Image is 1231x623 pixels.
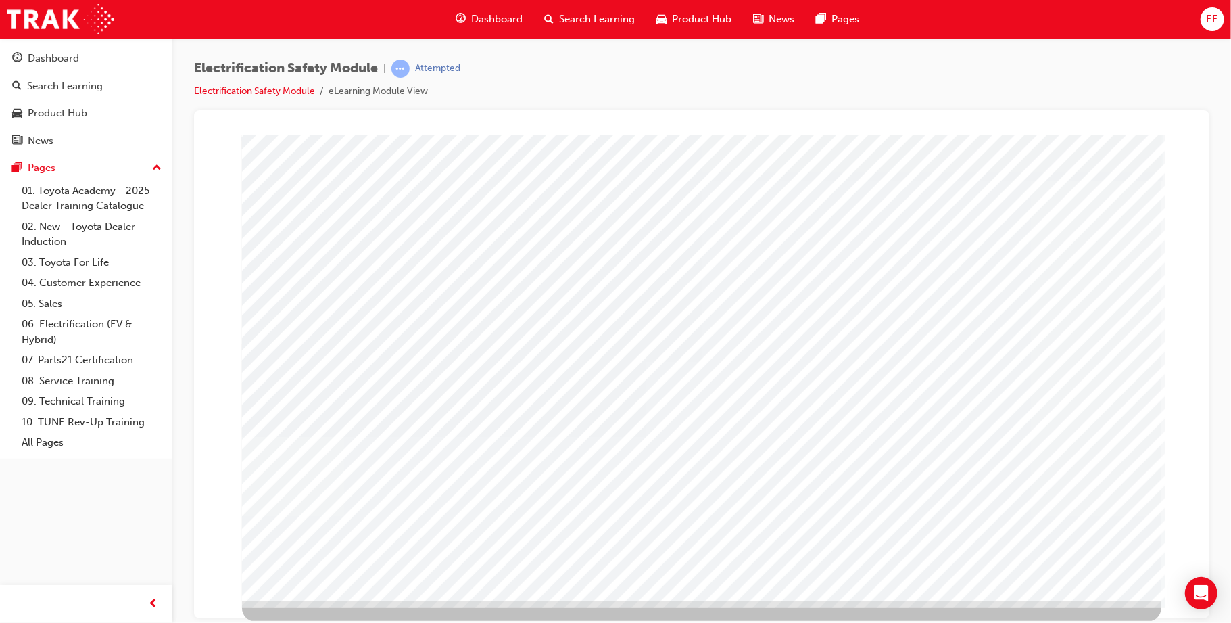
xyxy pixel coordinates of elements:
a: 01. Toyota Academy - 2025 Dealer Training Catalogue [16,181,167,216]
li: eLearning Module View [329,84,428,99]
span: car-icon [12,108,22,120]
a: 03. Toyota For Life [16,252,167,273]
button: DashboardSearch LearningProduct HubNews [5,43,167,156]
a: search-iconSearch Learning [533,5,646,33]
span: Dashboard [471,11,523,27]
span: news-icon [753,11,763,28]
span: search-icon [544,11,554,28]
div: Product Hub [28,106,87,121]
div: News [28,133,53,149]
a: pages-iconPages [805,5,870,33]
span: Pages [831,11,859,27]
a: News [5,129,167,154]
a: Product Hub [5,101,167,126]
a: 07. Parts21 Certification [16,350,167,371]
span: guage-icon [456,11,466,28]
span: prev-icon [149,596,159,613]
a: 02. New - Toyota Dealer Induction [16,216,167,252]
div: Pages [28,160,55,176]
a: All Pages [16,432,167,453]
button: Pages [5,156,167,181]
div: Search Learning [27,78,103,94]
a: 10. TUNE Rev-Up Training [16,412,167,433]
span: pages-icon [816,11,826,28]
img: Trak [7,4,114,34]
a: 05. Sales [16,294,167,315]
span: guage-icon [12,53,22,65]
span: News [769,11,794,27]
a: news-iconNews [742,5,805,33]
span: EE [1206,11,1218,27]
span: search-icon [12,80,22,93]
a: 09. Technical Training [16,391,167,412]
span: up-icon [152,160,162,177]
button: EE [1201,7,1224,31]
span: Search Learning [559,11,635,27]
a: 08. Service Training [16,371,167,392]
a: 04. Customer Experience [16,273,167,294]
span: learningRecordVerb_ATTEMPT-icon [391,60,410,78]
div: Attempted [415,62,460,75]
a: guage-iconDashboard [445,5,533,33]
a: 06. Electrification (EV & Hybrid) [16,314,167,350]
a: Search Learning [5,74,167,99]
a: car-iconProduct Hub [646,5,742,33]
a: Dashboard [5,46,167,71]
span: Electrification Safety Module [194,61,378,76]
div: Dashboard [28,51,79,66]
span: car-icon [656,11,667,28]
span: pages-icon [12,162,22,175]
span: news-icon [12,135,22,147]
a: Electrification Safety Module [194,85,315,97]
span: Product Hub [672,11,731,27]
div: Open Intercom Messenger [1185,577,1217,609]
span: | [383,61,386,76]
